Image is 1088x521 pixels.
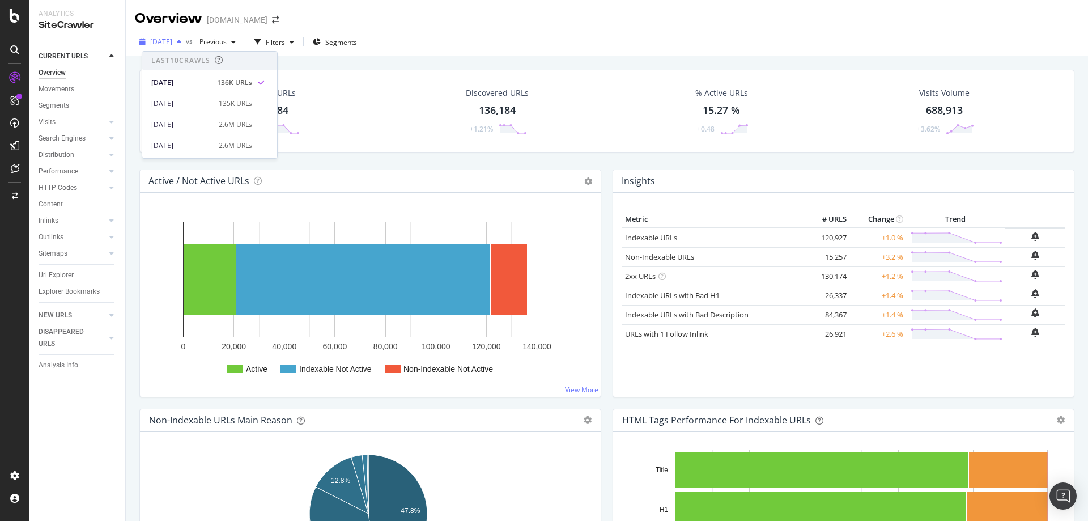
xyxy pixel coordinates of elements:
[250,33,299,51] button: Filters
[222,342,246,351] text: 20,000
[695,87,748,99] div: % Active URLs
[917,124,940,134] div: +3.62%
[479,103,516,118] div: 136,184
[39,182,106,194] a: HTTP Codes
[849,247,906,266] td: +3.2 %
[1031,289,1039,298] div: bell-plus
[1057,416,1065,424] div: gear
[308,33,362,51] button: Segments
[325,37,357,47] span: Segments
[39,149,74,161] div: Distribution
[1031,308,1039,317] div: bell-plus
[272,342,296,351] text: 40,000
[926,103,963,118] div: 688,913
[703,103,740,118] div: 15.27 %
[39,149,106,161] a: Distribution
[299,365,372,374] text: Indexable Not Active
[470,124,493,134] div: +1.21%
[272,16,279,24] div: arrow-right-arrow-left
[622,173,655,189] h4: Insights
[151,99,212,109] div: [DATE]
[151,56,210,65] div: Last 10 Crawls
[219,120,252,130] div: 2.6M URLs
[625,329,708,339] a: URLs with 1 Follow Inlink
[625,232,677,243] a: Indexable URLs
[660,506,669,514] text: H1
[39,269,74,281] div: Url Explorer
[217,78,252,88] div: 136K URLs
[39,198,117,210] a: Content
[39,83,117,95] a: Movements
[219,99,252,109] div: 135K URLs
[804,247,849,266] td: 15,257
[849,324,906,344] td: +2.6 %
[181,342,186,351] text: 0
[804,305,849,324] td: 84,367
[266,37,285,47] div: Filters
[403,365,493,374] text: Non-Indexable Not Active
[39,198,63,210] div: Content
[39,326,106,350] a: DISAPPEARED URLS
[522,342,551,351] text: 140,000
[135,9,202,28] div: Overview
[697,124,715,134] div: +0.48
[39,133,106,145] a: Search Engines
[39,116,56,128] div: Visits
[207,14,267,26] div: [DOMAIN_NAME]
[39,116,106,128] a: Visits
[149,414,292,426] div: Non-Indexable URLs Main Reason
[39,310,72,321] div: NEW URLS
[39,231,106,243] a: Outlinks
[849,211,906,228] th: Change
[135,33,186,51] button: [DATE]
[849,266,906,286] td: +1.2 %
[186,36,195,46] span: vs
[323,342,347,351] text: 60,000
[625,310,749,320] a: Indexable URLs with Bad Description
[39,50,88,62] div: CURRENT URLS
[39,286,100,298] div: Explorer Bookmarks
[39,83,74,95] div: Movements
[195,33,240,51] button: Previous
[622,414,811,426] div: HTML Tags Performance for Indexable URLs
[622,211,804,228] th: Metric
[1031,251,1039,260] div: bell-plus
[39,67,117,79] a: Overview
[584,177,592,185] i: Options
[849,286,906,305] td: +1.4 %
[39,67,66,79] div: Overview
[1031,270,1039,279] div: bell-plus
[39,215,106,227] a: Inlinks
[1031,328,1039,337] div: bell-plus
[149,211,592,388] svg: A chart.
[39,133,86,145] div: Search Engines
[625,252,694,262] a: Non-Indexable URLs
[39,359,78,371] div: Analysis Info
[804,286,849,305] td: 26,337
[804,228,849,248] td: 120,927
[804,324,849,344] td: 26,921
[466,87,529,99] div: Discovered URLs
[39,286,117,298] a: Explorer Bookmarks
[373,342,398,351] text: 80,000
[150,37,172,46] span: 2025 Sep. 30th
[39,326,96,350] div: DISAPPEARED URLS
[39,215,58,227] div: Inlinks
[565,385,598,395] a: View More
[151,120,212,130] div: [DATE]
[219,141,252,151] div: 2.6M URLs
[804,266,849,286] td: 130,174
[401,507,420,515] text: 47.8%
[39,248,106,260] a: Sitemaps
[39,231,63,243] div: Outlinks
[148,173,249,189] h4: Active / Not Active URLs
[422,342,450,351] text: 100,000
[39,50,106,62] a: CURRENT URLS
[39,9,116,19] div: Analytics
[39,19,116,32] div: SiteCrawler
[472,342,501,351] text: 120,000
[584,416,592,424] div: gear
[656,466,669,474] text: Title
[1049,482,1077,510] div: Open Intercom Messenger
